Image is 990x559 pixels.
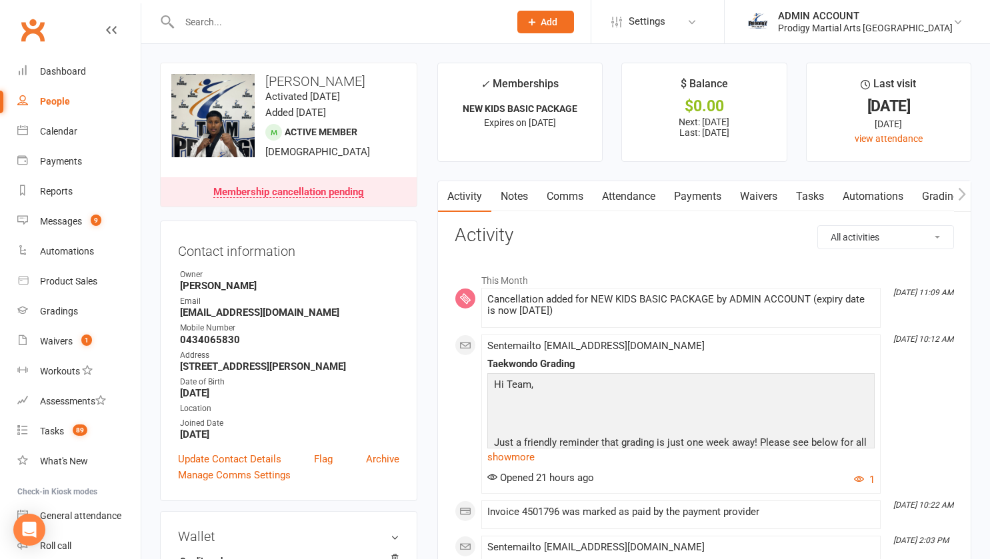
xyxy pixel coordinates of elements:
[91,215,101,226] span: 9
[180,269,399,281] div: Owner
[16,13,49,47] a: Clubworx
[40,336,73,346] div: Waivers
[481,75,559,100] div: Memberships
[491,376,871,396] p: Hi Team,
[180,349,399,362] div: Address
[491,434,871,470] p: Just a friendly reminder that grading is just one week away! Please see below for all informato
[17,326,141,356] a: Waivers 1
[73,424,87,436] span: 89
[487,541,705,553] span: Sent email to [EMAIL_ADDRESS][DOMAIN_NAME]
[180,295,399,308] div: Email
[314,451,333,467] a: Flag
[455,225,954,246] h3: Activity
[745,9,771,35] img: thumb_image1686208220.png
[178,467,291,483] a: Manage Comms Settings
[517,11,574,33] button: Add
[40,540,71,551] div: Roll call
[180,376,399,388] div: Date of Birth
[40,186,73,197] div: Reports
[17,147,141,177] a: Payments
[40,396,106,406] div: Assessments
[855,133,923,144] a: view attendance
[455,267,954,288] li: This Month
[629,7,665,37] span: Settings
[178,451,281,467] a: Update Contact Details
[481,78,489,91] i: ✓
[180,402,399,415] div: Location
[265,91,340,103] time: Activated [DATE]
[484,117,556,128] span: Expires on [DATE]
[180,306,399,318] strong: [EMAIL_ADDRESS][DOMAIN_NAME]
[541,17,557,27] span: Add
[13,514,45,546] div: Open Intercom Messenger
[634,99,774,113] div: $0.00
[40,306,78,316] div: Gradings
[17,237,141,267] a: Automations
[893,536,949,545] i: [DATE] 2:03 PM
[17,57,141,87] a: Dashboard
[893,500,953,510] i: [DATE] 10:22 AM
[265,146,370,158] span: [DEMOGRAPHIC_DATA]
[180,334,399,346] strong: 0434065830
[438,181,491,212] a: Activity
[17,177,141,207] a: Reports
[778,22,953,34] div: Prodigy Martial Arts [GEOGRAPHIC_DATA]
[487,358,875,370] div: Taekwondo Grading
[175,13,500,31] input: Search...
[487,506,875,518] div: Invoice 4501796 was marked as paid by the payment provider
[787,181,833,212] a: Tasks
[593,181,665,212] a: Attendance
[487,448,875,466] a: show more
[40,156,82,167] div: Payments
[40,66,86,77] div: Dashboard
[17,117,141,147] a: Calendar
[17,296,141,326] a: Gradings
[366,451,399,467] a: Archive
[17,267,141,296] a: Product Sales
[40,456,88,466] div: What's New
[171,74,406,89] h3: [PERSON_NAME]
[40,96,70,107] div: People
[285,127,357,137] span: Active member
[180,360,399,372] strong: [STREET_ADDRESS][PERSON_NAME]
[17,356,141,386] a: Workouts
[265,107,326,119] time: Added [DATE]
[17,446,141,476] a: What's New
[40,426,64,436] div: Tasks
[537,181,593,212] a: Comms
[893,334,953,344] i: [DATE] 10:12 AM
[778,10,953,22] div: ADMIN ACCOUNT
[40,126,77,137] div: Calendar
[40,246,94,257] div: Automations
[665,181,731,212] a: Payments
[861,75,916,99] div: Last visit
[180,387,399,399] strong: [DATE]
[731,181,787,212] a: Waivers
[40,510,121,521] div: General attendance
[40,276,97,286] div: Product Sales
[17,207,141,237] a: Messages 9
[81,334,92,346] span: 1
[40,216,82,227] div: Messages
[178,529,399,544] h3: Wallet
[180,417,399,430] div: Joined Date
[681,75,728,99] div: $ Balance
[833,181,913,212] a: Automations
[180,280,399,292] strong: [PERSON_NAME]
[491,181,537,212] a: Notes
[17,87,141,117] a: People
[171,74,255,157] img: image1729060329.png
[17,386,141,416] a: Assessments
[487,294,875,316] div: Cancellation added for NEW KIDS BASIC PACKAGE by ADMIN ACCOUNT (expiry date is now [DATE])
[17,501,141,531] a: General attendance kiosk mode
[487,472,594,484] span: Opened 21 hours ago
[854,472,875,488] button: 1
[17,416,141,446] a: Tasks 89
[487,340,705,352] span: Sent email to [EMAIL_ADDRESS][DOMAIN_NAME]
[180,428,399,440] strong: [DATE]
[180,322,399,334] div: Mobile Number
[463,103,577,114] strong: NEW KIDS BASIC PACKAGE
[634,117,774,138] p: Next: [DATE] Last: [DATE]
[178,239,399,259] h3: Contact information
[40,366,80,376] div: Workouts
